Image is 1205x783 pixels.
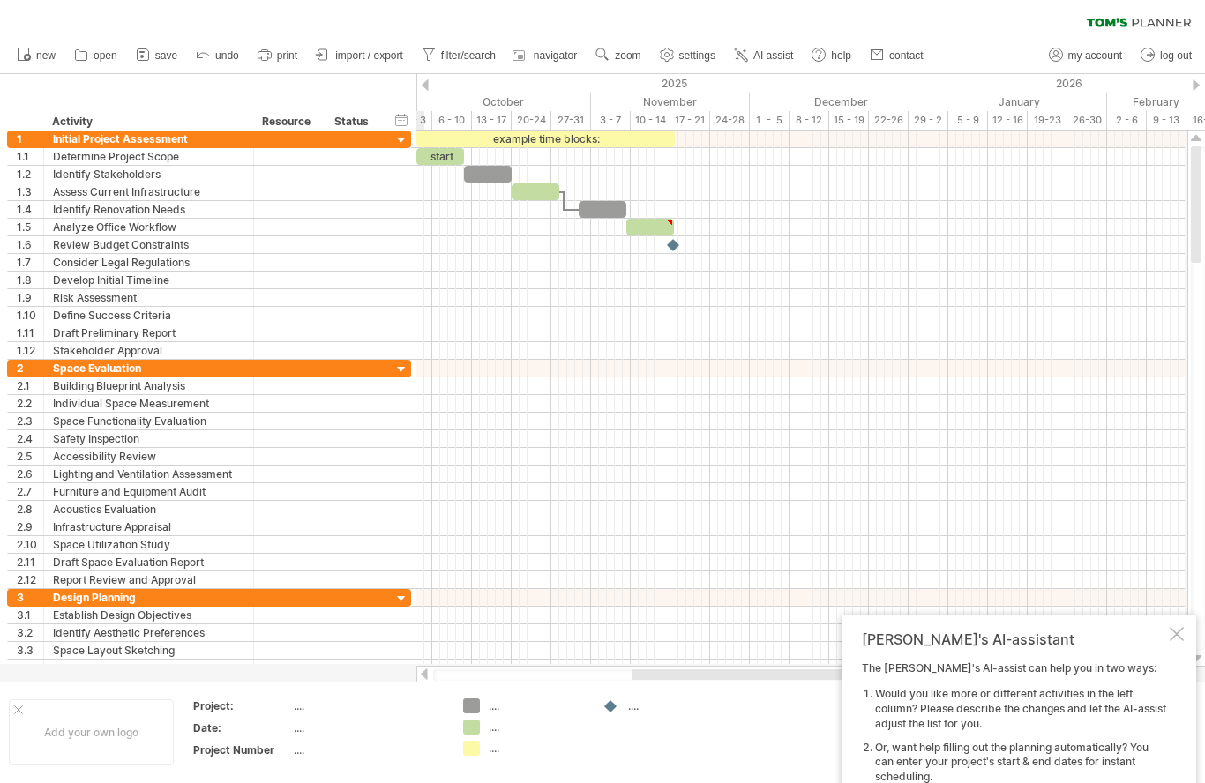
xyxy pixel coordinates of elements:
[17,183,43,200] div: 1.3
[1147,111,1186,130] div: 9 - 13
[53,377,244,394] div: Building Blueprint Analysis
[489,698,585,713] div: ....
[17,130,43,147] div: 1
[193,720,290,735] div: Date:
[909,111,948,130] div: 29 - 2
[17,166,43,183] div: 1.2
[17,554,43,570] div: 2.11
[679,49,715,62] span: settings
[191,44,244,67] a: undo
[932,93,1107,111] div: January 2026
[53,289,244,306] div: Risk Assessment
[750,93,932,111] div: December 2025
[17,395,43,412] div: 2.2
[53,624,244,641] div: Identify Aesthetic Preferences
[311,44,408,67] a: import / export
[948,111,988,130] div: 5 - 9
[510,44,582,67] a: navigator
[53,607,244,623] div: Establish Design Objectives
[53,324,244,341] div: Draft Preliminary Report
[53,554,244,570] div: Draft Space Evaluation Report
[94,49,117,62] span: open
[53,448,244,465] div: Accessibility Review
[432,111,472,130] div: 6 - 10
[17,483,43,500] div: 2.7
[262,113,316,130] div: Resource
[53,272,244,288] div: Develop Initial Timeline
[17,607,43,623] div: 3.1
[53,201,244,218] div: Identify Renovation Needs
[53,483,244,500] div: Furniture and Equipment Audit
[53,589,244,606] div: Design Planning
[655,44,721,67] a: settings
[294,698,442,713] div: ....
[17,536,43,553] div: 2.10
[889,49,924,62] span: contact
[53,395,244,412] div: Individual Space Measurement
[334,113,373,130] div: Status
[865,44,929,67] a: contact
[17,377,43,394] div: 2.1
[710,111,750,130] div: 24-28
[17,342,43,359] div: 1.12
[416,130,675,147] div: example time blocks:
[53,642,244,659] div: Space Layout Sketching
[17,518,43,535] div: 2.9
[988,111,1028,130] div: 12 - 16
[631,111,670,130] div: 10 - 14
[36,49,56,62] span: new
[53,219,244,235] div: Analyze Office Workflow
[155,49,177,62] span: save
[408,93,591,111] div: October 2025
[829,111,869,130] div: 15 - 19
[53,413,244,429] div: Space Functionality Evaluation
[277,49,297,62] span: print
[53,518,244,535] div: Infrastructure Appraisal
[53,130,244,147] div: Initial Project Assessment
[17,148,43,165] div: 1.1
[17,466,43,482] div: 2.6
[17,660,43,676] div: 3.4
[53,571,244,588] div: Report Review and Approval
[1067,111,1107,130] div: 26-30
[831,49,851,62] span: help
[17,624,43,641] div: 3.2
[1044,44,1127,67] a: my account
[17,589,43,606] div: 3
[193,742,290,757] div: Project Number
[416,148,464,165] div: start
[790,111,829,130] div: 8 - 12
[489,741,585,756] div: ....
[17,289,43,306] div: 1.9
[17,219,43,235] div: 1.5
[12,44,61,67] a: new
[70,44,123,67] a: open
[294,742,442,757] div: ....
[17,254,43,271] div: 1.7
[417,44,501,67] a: filter/search
[294,720,442,735] div: ....
[875,687,1166,731] li: Would you like more or different activities in the left column? Please describe the changes and l...
[17,448,43,465] div: 2.5
[591,44,646,67] a: zoom
[534,49,577,62] span: navigator
[1136,44,1197,67] a: log out
[489,720,585,735] div: ....
[869,111,909,130] div: 22-26
[17,642,43,659] div: 3.3
[17,324,43,341] div: 1.11
[17,236,43,253] div: 1.6
[17,360,43,377] div: 2
[1068,49,1122,62] span: my account
[1028,111,1067,130] div: 19-23
[335,49,403,62] span: import / export
[750,111,790,130] div: 1 - 5
[730,44,798,67] a: AI assist
[53,307,244,324] div: Define Success Criteria
[53,148,244,165] div: Determine Project Scope
[17,307,43,324] div: 1.10
[472,111,512,130] div: 13 - 17
[53,360,244,377] div: Space Evaluation
[53,236,244,253] div: Review Budget Constraints
[17,413,43,429] div: 2.3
